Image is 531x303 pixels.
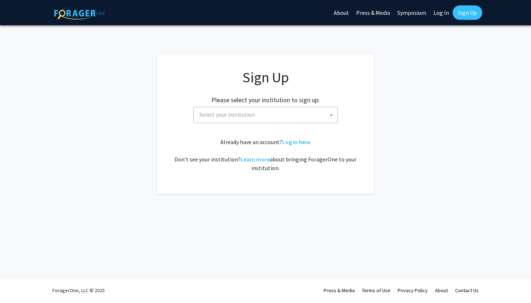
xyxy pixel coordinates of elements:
[362,287,390,294] a: Terms of Use
[324,287,355,294] a: Press & Media
[172,69,359,86] h1: Sign Up
[172,138,359,172] div: Already have an account? . Don't see your institution? about bringing ForagerOne to your institut...
[199,111,255,118] span: Select your institution
[435,287,448,294] a: About
[54,7,105,20] img: ForagerOne Logo
[193,107,338,123] span: Select your institution
[241,156,270,163] a: Learn more about bringing ForagerOne to your institution
[197,107,337,122] span: Select your institution
[211,96,320,104] h2: Please select your institution to sign up:
[453,5,482,20] a: Sign Up
[282,138,310,146] a: Log in here
[52,278,105,303] div: ForagerOne, LLC © 2025
[455,287,479,294] a: Contact Us
[398,287,428,294] a: Privacy Policy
